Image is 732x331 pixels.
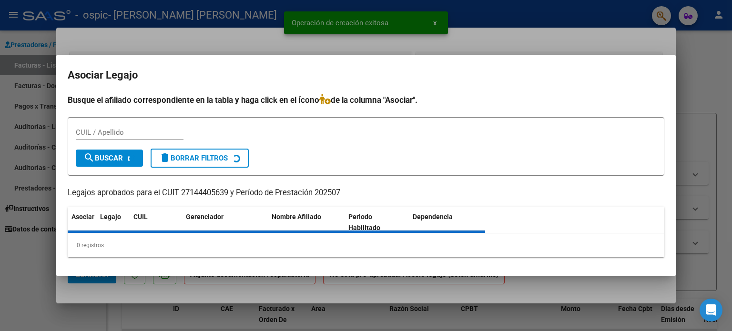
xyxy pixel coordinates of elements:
[186,213,224,221] span: Gerenciador
[345,207,409,238] datatable-header-cell: Periodo Habilitado
[68,233,664,257] div: 0 registros
[159,152,171,163] mat-icon: delete
[182,207,268,238] datatable-header-cell: Gerenciador
[68,94,664,106] h4: Busque el afiliado correspondiente en la tabla y haga click en el ícono de la columna "Asociar".
[83,154,123,162] span: Buscar
[409,207,486,238] datatable-header-cell: Dependencia
[68,207,96,238] datatable-header-cell: Asociar
[151,149,249,168] button: Borrar Filtros
[268,207,345,238] datatable-header-cell: Nombre Afiliado
[83,152,95,163] mat-icon: search
[96,207,130,238] datatable-header-cell: Legajo
[272,213,321,221] span: Nombre Afiliado
[348,213,380,231] span: Periodo Habilitado
[159,154,228,162] span: Borrar Filtros
[76,150,143,167] button: Buscar
[71,213,94,221] span: Asociar
[68,66,664,84] h2: Asociar Legajo
[100,213,121,221] span: Legajo
[68,187,664,199] p: Legajos aprobados para el CUIT 27144405639 y Período de Prestación 202507
[413,213,453,221] span: Dependencia
[130,207,182,238] datatable-header-cell: CUIL
[700,299,722,321] div: Open Intercom Messenger
[133,213,148,221] span: CUIL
